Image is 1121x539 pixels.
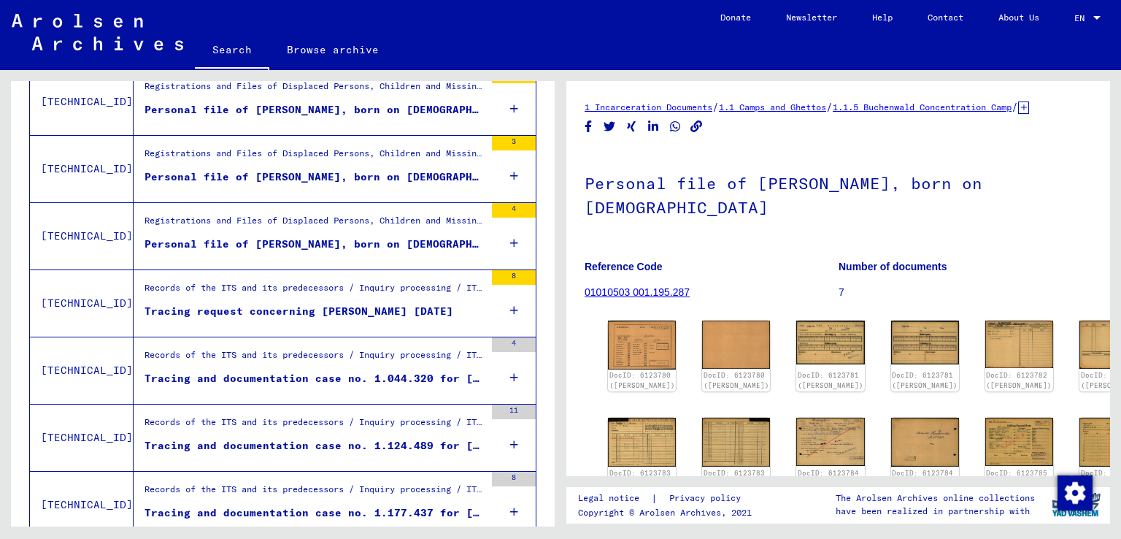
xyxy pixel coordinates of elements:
img: 002.jpg [891,418,959,467]
a: DocID: 6123785 ([PERSON_NAME]) [986,469,1052,487]
div: Records of the ITS and its predecessors / Inquiry processing / ITS case files as of 1947 / Reposi... [145,348,485,369]
div: Registrations and Files of Displaced Persons, Children and Missing Persons / Relief Programs of V... [145,147,485,167]
div: 4 [492,337,536,352]
div: Records of the ITS and its predecessors / Inquiry processing / ITS case files as of 1947 / Microf... [145,281,485,302]
div: Personal file of [PERSON_NAME], born on [DEMOGRAPHIC_DATA], born in [GEOGRAPHIC_DATA] [145,102,485,118]
img: 001.jpg [608,321,676,369]
div: 8 [492,472,536,486]
img: Change consent [1058,475,1093,511]
div: Registrations and Files of Displaced Persons, Children and Missing Persons / Relief Programs of V... [145,80,485,100]
div: 8 [492,270,536,285]
a: Search [195,32,269,70]
a: 1.1.5 Buchenwald Concentration Camp [833,102,1012,112]
div: Records of the ITS and its predecessors / Inquiry processing / ITS case files as of 1947 / Reposi... [145,416,485,436]
a: Legal notice [578,491,651,506]
img: 001.jpg [985,418,1053,466]
a: DocID: 6123783 ([PERSON_NAME]) [609,469,675,487]
td: [TECHNICAL_ID] [30,68,134,135]
a: DocID: 6123784 ([PERSON_NAME]) [892,469,958,487]
a: Privacy policy [658,491,758,506]
p: have been realized in partnership with [836,505,1035,518]
button: Share on Facebook [581,118,596,136]
img: yv_logo.png [1049,486,1103,523]
div: Registrations and Files of Displaced Persons, Children and Missing Persons / Relief Programs of V... [145,214,485,234]
a: DocID: 6123780 ([PERSON_NAME]) [609,371,675,389]
div: Personal file of [PERSON_NAME], born on [DEMOGRAPHIC_DATA], born in [GEOGRAPHIC_DATA] [145,169,485,185]
div: 4 [492,203,536,218]
img: 001.jpg [608,418,676,467]
a: DocID: 6123782 ([PERSON_NAME]) [986,371,1052,389]
a: 1.1 Camps and Ghettos [719,102,826,112]
td: [TECHNICAL_ID] [30,471,134,538]
b: Number of documents [839,261,947,272]
td: [TECHNICAL_ID] [30,135,134,202]
img: 001.jpg [796,418,864,466]
div: Tracing and documentation case no. 1.177.437 for [PERSON_NAME] born [DEMOGRAPHIC_DATA] [145,505,485,521]
div: Personal file of [PERSON_NAME], born on [DEMOGRAPHIC_DATA], born in [GEOGRAPHIC_DATA] and of furt... [145,237,485,252]
img: Arolsen_neg.svg [12,14,183,50]
img: 002.jpg [891,321,959,364]
div: Tracing request concerning [PERSON_NAME] [DATE] [145,304,453,319]
span: / [712,100,719,113]
a: DocID: 6123780 ([PERSON_NAME]) [704,371,769,389]
h1: Personal file of [PERSON_NAME], born on [DEMOGRAPHIC_DATA] [585,150,1092,238]
span: EN [1074,13,1090,23]
button: Share on LinkedIn [646,118,661,136]
img: 001.jpg [796,321,864,364]
a: DocID: 6123783 ([PERSON_NAME]) [704,469,769,487]
a: 1 Incarceration Documents [585,102,712,112]
td: [TECHNICAL_ID] [30,202,134,269]
div: Tracing and documentation case no. 1.124.489 for [PERSON_NAME] born [DEMOGRAPHIC_DATA] [145,438,485,454]
td: [TECHNICAL_ID] [30,337,134,404]
div: Tracing and documentation case no. 1.044.320 for [PERSON_NAME] born [DEMOGRAPHIC_DATA] [145,371,485,386]
p: 7 [839,285,1092,300]
b: Reference Code [585,261,663,272]
img: 002.jpg [702,321,770,369]
td: [TECHNICAL_ID] [30,404,134,471]
span: / [826,100,833,113]
div: 11 [492,405,536,419]
p: Copyright © Arolsen Archives, 2021 [578,506,758,519]
img: 001.jpg [985,321,1053,368]
span: / [1012,100,1018,113]
a: 01010503 001.195.287 [585,286,690,298]
img: 002.jpg [702,418,770,467]
a: DocID: 6123781 ([PERSON_NAME]) [798,371,863,389]
button: Share on Twitter [602,118,617,136]
button: Share on WhatsApp [668,118,683,136]
a: DocID: 6123784 ([PERSON_NAME]) [798,469,863,487]
button: Copy link [689,118,704,136]
p: The Arolsen Archives online collections [836,492,1035,505]
a: Browse archive [269,32,396,67]
button: Share on Xing [624,118,639,136]
a: DocID: 6123781 ([PERSON_NAME]) [892,371,958,389]
div: | [578,491,758,506]
div: Records of the ITS and its predecessors / Inquiry processing / ITS case files as of 1947 / Reposi... [145,483,485,503]
div: 3 [492,136,536,150]
td: [TECHNICAL_ID] [30,269,134,337]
